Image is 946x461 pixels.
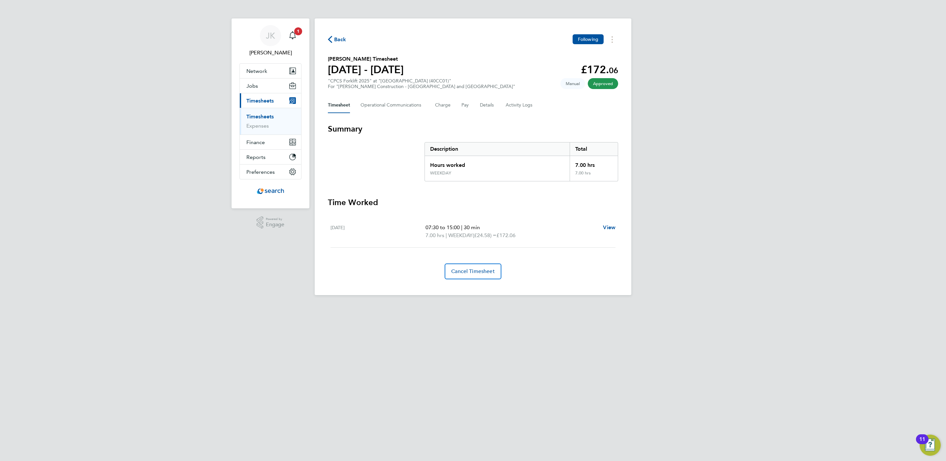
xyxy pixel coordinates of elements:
[606,34,618,45] button: Timesheets Menu
[581,63,618,76] app-decimal: £172.
[246,113,274,120] a: Timesheets
[506,97,533,113] button: Activity Logs
[328,97,350,113] button: Timesheet
[240,64,301,78] button: Network
[919,439,925,448] div: 11
[239,49,301,57] span: Joe Kynaston
[334,36,346,44] span: Back
[246,83,258,89] span: Jobs
[266,222,284,228] span: Engage
[430,170,451,176] div: WEEKDAY
[446,232,447,238] span: |
[246,154,266,160] span: Reports
[603,224,615,231] a: View
[609,66,618,75] span: 06
[328,84,515,89] div: For "[PERSON_NAME] Construction - [GEOGRAPHIC_DATA] and [GEOGRAPHIC_DATA]"
[239,25,301,57] a: JK[PERSON_NAME]
[328,63,404,76] h1: [DATE] - [DATE]
[496,232,516,238] span: £172.06
[239,186,301,197] a: Go to home page
[257,186,284,197] img: searchconsultancy-logo-retina.png
[240,78,301,93] button: Jobs
[603,224,615,230] span: View
[246,68,267,74] span: Network
[461,97,469,113] button: Pay
[240,165,301,179] button: Preferences
[240,108,301,135] div: Timesheets
[257,216,285,229] a: Powered byEngage
[920,435,941,456] button: Open Resource Center, 11 new notifications
[240,135,301,149] button: Finance
[328,124,618,279] section: Timesheet
[473,232,496,238] span: (£24.58) =
[570,156,618,170] div: 7.00 hrs
[232,18,309,208] nav: Main navigation
[294,27,302,35] span: 1
[328,197,618,208] h3: Time Worked
[480,97,495,113] button: Details
[246,169,275,175] span: Preferences
[570,142,618,156] div: Total
[426,232,444,238] span: 7.00 hrs
[445,263,501,279] button: Cancel Timesheet
[448,231,473,239] span: WEEKDAY
[246,139,265,145] span: Finance
[266,216,284,222] span: Powered by
[435,97,451,113] button: Charge
[425,142,618,181] div: Summary
[266,31,275,40] span: JK
[578,36,598,42] span: Following
[286,25,299,46] a: 1
[328,78,515,89] div: "CPCS Forklift 2025" at "[GEOGRAPHIC_DATA] (40CC01)"
[451,268,495,275] span: Cancel Timesheet
[425,156,570,170] div: Hours worked
[246,123,269,129] a: Expenses
[328,55,404,63] h2: [PERSON_NAME] Timesheet
[560,78,585,89] span: This timesheet was manually created.
[361,97,425,113] button: Operational Communications
[570,170,618,181] div: 7.00 hrs
[240,93,301,108] button: Timesheets
[246,98,274,104] span: Timesheets
[425,142,570,156] div: Description
[588,78,618,89] span: This timesheet has been approved.
[240,150,301,164] button: Reports
[328,124,618,134] h3: Summary
[573,34,604,44] button: Following
[328,35,346,44] button: Back
[331,224,426,239] div: [DATE]
[464,224,480,230] span: 30 min
[461,224,462,230] span: |
[426,224,460,230] span: 07:30 to 15:00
